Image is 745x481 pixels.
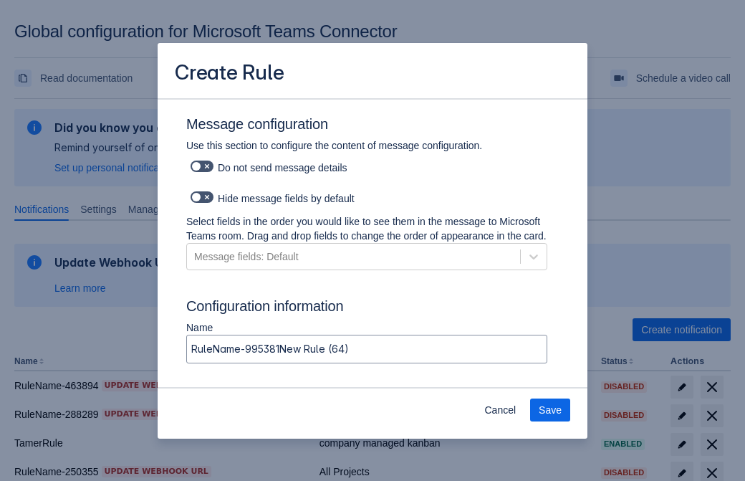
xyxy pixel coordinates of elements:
div: Hide message fields by default [186,187,547,207]
button: Cancel [476,399,524,422]
span: Save [539,399,562,422]
input: Please enter the name of the rule here [187,336,547,362]
h3: Message configuration [186,115,559,138]
div: Scrollable content [158,98,587,389]
h3: Configuration information [186,297,559,320]
span: Cancel [484,399,516,422]
p: Select fields in the order you would like to see them in the message to Microsoft Teams room. Dra... [186,214,547,243]
p: Name [186,320,547,335]
p: Use this section to configure the content of message configuration. [186,138,547,153]
div: Message fields: Default [194,249,299,264]
h3: Create Rule [175,60,284,88]
div: Do not send message details [186,156,547,176]
button: Save [530,399,570,422]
